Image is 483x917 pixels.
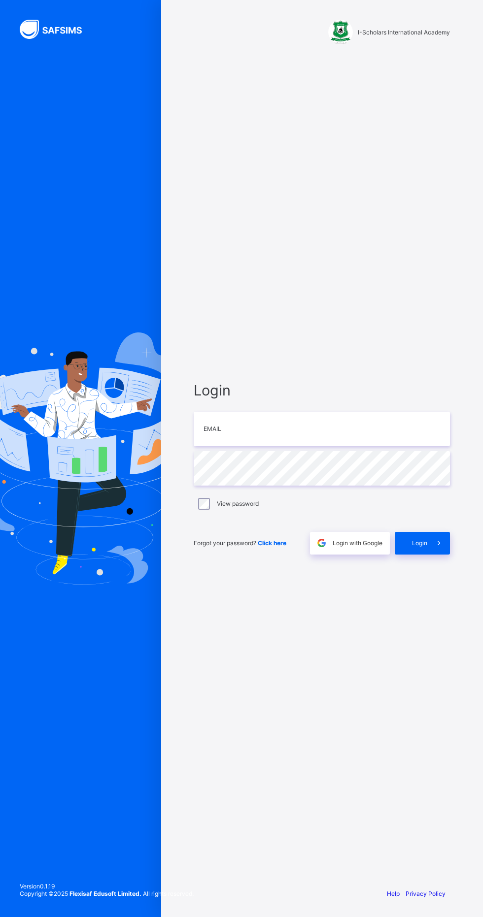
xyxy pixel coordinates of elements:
[358,29,450,36] span: I-Scholars International Academy
[194,382,450,399] span: Login
[387,890,400,897] a: Help
[316,537,327,549] img: google.396cfc9801f0270233282035f929180a.svg
[194,539,286,547] span: Forgot your password?
[20,890,194,897] span: Copyright © 2025 All rights reserved.
[20,883,194,890] span: Version 0.1.19
[20,20,94,39] img: SAFSIMS Logo
[412,539,427,547] span: Login
[217,500,259,507] label: View password
[333,539,382,547] span: Login with Google
[406,890,446,897] a: Privacy Policy
[69,890,141,897] strong: Flexisaf Edusoft Limited.
[258,539,286,547] a: Click here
